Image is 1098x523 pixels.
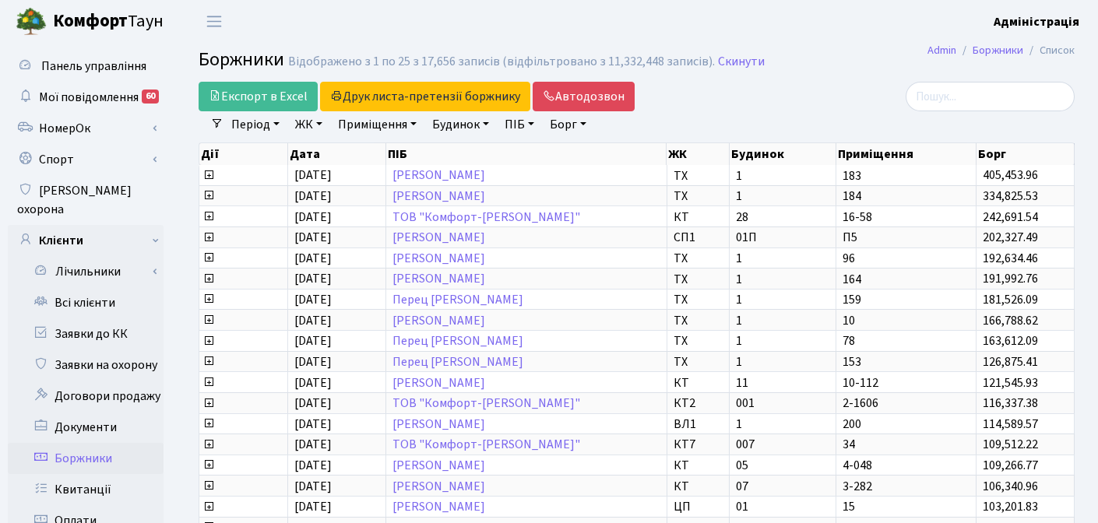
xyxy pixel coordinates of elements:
[736,335,829,347] span: 1
[8,144,164,175] a: Спорт
[983,478,1038,495] span: 106,340.96
[8,287,164,318] a: Всі клієнти
[674,500,723,513] span: ЦП
[843,377,970,389] span: 10-112
[983,353,1038,370] span: 126,875.41
[142,90,159,104] div: 60
[39,89,139,106] span: Мої повідомлення
[977,143,1075,165] th: Борг
[392,436,580,453] a: ТОВ "Комфорт-[PERSON_NAME]"
[736,480,829,493] span: 07
[195,9,234,34] button: Переключити навігацію
[8,225,164,256] a: Клієнти
[294,250,332,267] span: [DATE]
[294,167,332,184] span: [DATE]
[674,211,723,223] span: КТ
[294,353,332,370] span: [DATE]
[294,271,332,288] span: [DATE]
[8,82,164,113] a: Мої повідомлення60
[983,229,1038,246] span: 202,327.49
[294,457,332,474] span: [DATE]
[533,82,635,111] a: Автодозвон
[294,478,332,495] span: [DATE]
[983,291,1038,308] span: 181,526.09
[736,252,829,265] span: 1
[718,54,765,69] a: Скинути
[392,271,485,288] a: [PERSON_NAME]
[843,356,970,368] span: 153
[994,12,1079,31] a: Адміністрація
[53,9,164,35] span: Таун
[983,188,1038,205] span: 334,825.53
[736,170,829,182] span: 1
[544,111,593,138] a: Борг
[843,293,970,306] span: 159
[392,374,485,391] a: [PERSON_NAME]
[392,209,580,226] a: ТОВ "Комфорт-[PERSON_NAME]"
[843,438,970,451] span: 34
[8,175,164,225] a: [PERSON_NAME] охорона
[906,82,1075,111] input: Пошук...
[736,418,829,430] span: 1
[498,111,540,138] a: ПІБ
[53,9,128,33] b: Комфорт
[674,293,723,306] span: ТХ
[736,377,829,389] span: 11
[674,252,723,265] span: ТХ
[843,418,970,430] span: 200
[674,418,723,430] span: ВЛ1
[983,312,1038,329] span: 166,788.62
[674,170,723,182] span: ТХ
[392,457,485,474] a: [PERSON_NAME]
[836,143,977,165] th: Приміщення
[674,335,723,347] span: ТХ
[392,229,485,246] a: [PERSON_NAME]
[18,256,164,287] a: Лічильники
[736,356,829,368] span: 1
[8,474,164,505] a: Квитанції
[426,111,495,138] a: Будинок
[320,82,530,111] button: Друк листа-претензії боржнику
[843,211,970,223] span: 16-58
[392,312,485,329] a: [PERSON_NAME]
[843,190,970,202] span: 184
[294,188,332,205] span: [DATE]
[392,250,485,267] a: [PERSON_NAME]
[904,34,1098,67] nav: breadcrumb
[386,143,667,165] th: ПІБ
[843,480,970,493] span: 3-282
[983,416,1038,433] span: 114,589.57
[294,374,332,391] span: [DATE]
[392,188,485,205] a: [PERSON_NAME]
[736,273,829,286] span: 1
[843,459,970,472] span: 4-048
[843,397,970,409] span: 2-1606
[983,457,1038,474] span: 109,266.77
[294,416,332,433] span: [DATE]
[843,231,970,244] span: П5
[289,111,329,138] a: ЖК
[8,412,164,443] a: Документи
[983,374,1038,391] span: 121,545.93
[294,395,332,412] span: [DATE]
[730,143,836,165] th: Будинок
[674,231,723,244] span: СП1
[294,498,332,515] span: [DATE]
[983,436,1038,453] span: 109,512.22
[973,42,1023,58] a: Боржники
[294,332,332,349] span: [DATE]
[392,416,485,433] a: [PERSON_NAME]
[392,498,485,515] a: [PERSON_NAME]
[736,293,829,306] span: 1
[843,170,970,182] span: 183
[8,318,164,349] a: Заявки до КК
[294,229,332,246] span: [DATE]
[392,395,580,412] a: ТОВ "Комфорт-[PERSON_NAME]"
[16,6,47,37] img: logo.png
[1023,42,1075,59] li: Список
[674,459,723,472] span: КТ
[8,113,164,144] a: НомерОк
[843,314,970,327] span: 10
[994,13,1079,30] b: Адміністрація
[736,500,829,513] span: 01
